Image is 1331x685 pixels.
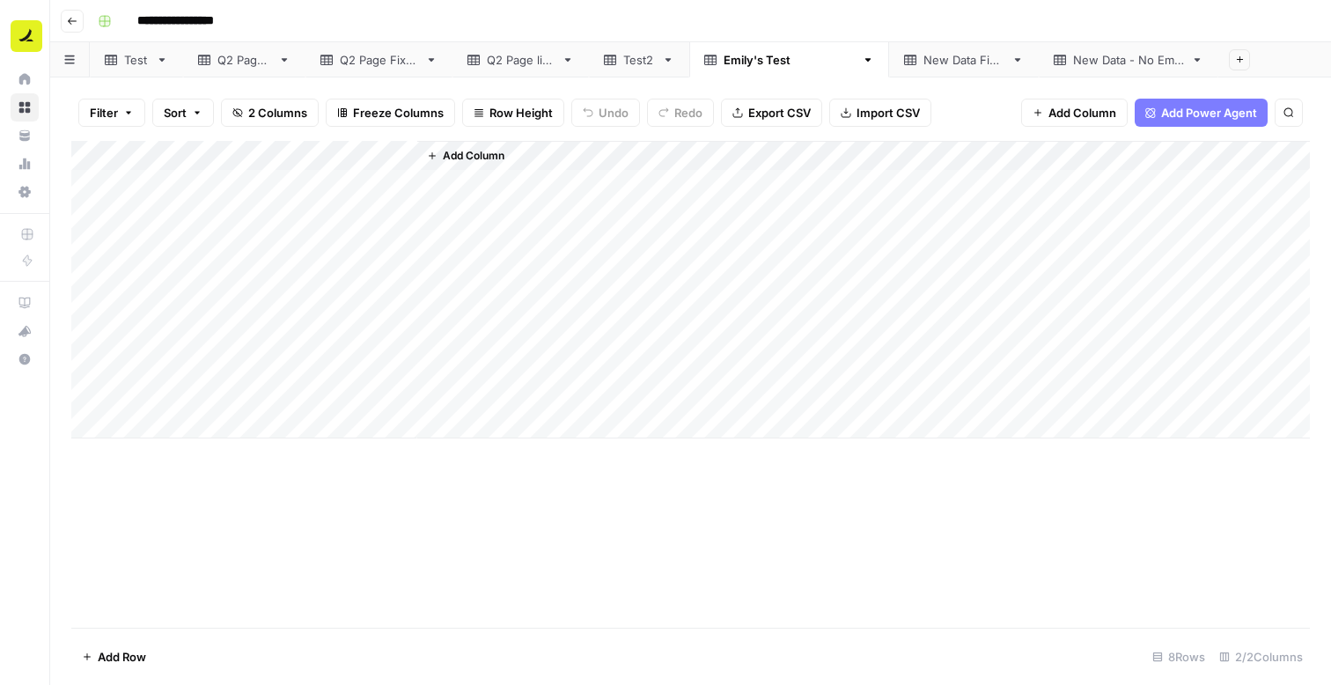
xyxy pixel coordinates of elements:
[217,51,271,69] div: Q2 Page 1
[78,99,145,127] button: Filter
[11,93,39,122] a: Browse
[462,99,564,127] button: Row Height
[452,42,589,77] a: Q2 Page live
[71,643,157,671] button: Add Row
[90,104,118,122] span: Filter
[689,42,889,77] a: [PERSON_NAME]'s Test
[11,318,38,344] div: What's new?
[1039,42,1218,77] a: New Data - No Email
[1135,99,1268,127] button: Add Power Agent
[1048,104,1116,122] span: Add Column
[589,42,689,77] a: Test2
[124,51,149,69] div: Test
[857,104,920,122] span: Import CSV
[571,99,640,127] button: Undo
[1021,99,1128,127] button: Add Column
[11,122,39,150] a: Your Data
[443,148,504,164] span: Add Column
[221,99,319,127] button: 2 Columns
[11,150,39,178] a: Usage
[487,51,555,69] div: Q2 Page live
[923,51,1004,69] div: New Data Final
[1073,51,1184,69] div: New Data - No Email
[599,104,629,122] span: Undo
[11,20,42,52] img: Ramp Logo
[11,317,39,345] button: What's new?
[1161,104,1257,122] span: Add Power Agent
[748,104,811,122] span: Export CSV
[326,99,455,127] button: Freeze Columns
[674,104,702,122] span: Redo
[164,104,187,122] span: Sort
[1212,643,1310,671] div: 2/2 Columns
[420,144,511,167] button: Add Column
[11,289,39,317] a: AirOps Academy
[889,42,1039,77] a: New Data Final
[829,99,931,127] button: Import CSV
[11,65,39,93] a: Home
[90,42,183,77] a: Test
[647,99,714,127] button: Redo
[183,42,305,77] a: Q2 Page 1
[623,51,655,69] div: Test2
[11,178,39,206] a: Settings
[340,51,418,69] div: Q2 Page Fixed
[1145,643,1212,671] div: 8 Rows
[353,104,444,122] span: Freeze Columns
[152,99,214,127] button: Sort
[721,99,822,127] button: Export CSV
[724,51,855,69] div: [PERSON_NAME]'s Test
[305,42,452,77] a: Q2 Page Fixed
[11,345,39,373] button: Help + Support
[248,104,307,122] span: 2 Columns
[11,14,39,58] button: Workspace: Ramp
[98,648,146,666] span: Add Row
[489,104,553,122] span: Row Height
